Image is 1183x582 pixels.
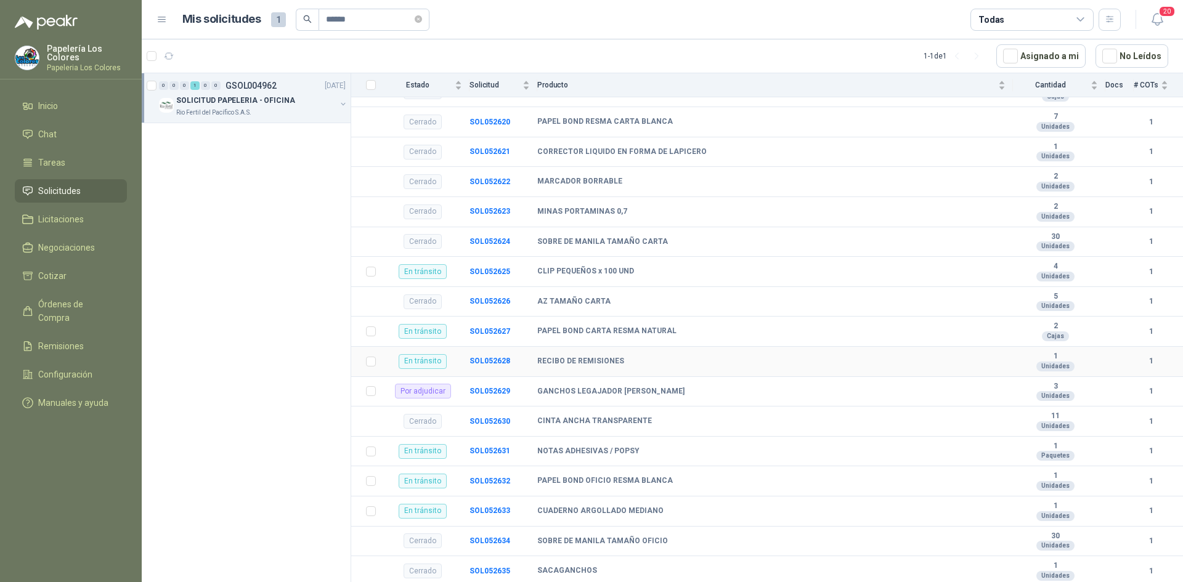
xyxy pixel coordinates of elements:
b: 5 [1013,292,1098,302]
b: SOBRE DE MANILA TAMAÑO CARTA [537,237,668,247]
span: 1 [271,12,286,27]
div: Unidades [1036,481,1075,491]
span: Negociaciones [38,241,95,254]
p: Papeleria Los Colores [47,64,127,71]
span: Producto [537,81,996,89]
b: GANCHOS LEGAJADOR [PERSON_NAME] [537,387,685,397]
div: Cerrado [404,174,442,189]
a: SOL052622 [470,177,510,186]
a: Órdenes de Compra [15,293,127,329]
b: 1 [1013,501,1098,511]
div: Todas [978,13,1004,26]
div: Unidades [1036,391,1075,401]
a: Inicio [15,94,127,118]
b: 3 [1013,382,1098,392]
b: SOL052620 [470,118,510,126]
a: SOL052635 [470,567,510,575]
div: 0 [180,81,189,90]
div: 1 - 1 de 1 [924,46,986,66]
b: NOTAS ADHESIVAS / POPSY [537,447,640,456]
b: MINAS PORTAMINAS 0,7 [537,207,627,217]
b: SOL052626 [470,297,510,305]
a: SOL052633 [470,506,510,515]
div: En tránsito [399,474,447,488]
span: Solicitud [470,81,520,89]
b: 1 [1134,176,1168,188]
b: CORRECTOR LIQUIDO EN FORMA DE LAPICERO [537,147,707,157]
div: Unidades [1036,122,1075,132]
th: Estado [383,73,470,97]
span: close-circle [415,15,422,23]
b: 1 [1013,352,1098,362]
div: 0 [201,81,210,90]
p: Rio Fertil del Pacífico S.A.S. [176,108,251,118]
b: 2 [1013,172,1098,182]
b: AZ TAMAÑO CARTA [537,297,611,307]
span: Cotizar [38,269,67,283]
div: Cerrado [404,234,442,249]
div: Cerrado [404,414,442,429]
b: 30 [1013,531,1098,541]
b: 1 [1134,326,1168,337]
b: 1 [1134,535,1168,547]
b: 1 [1013,442,1098,451]
b: 1 [1134,236,1168,248]
b: 1 [1134,206,1168,217]
b: 30 [1013,232,1098,242]
span: search [303,15,312,23]
span: 20 [1158,6,1176,17]
h1: Mis solicitudes [182,10,261,28]
span: Manuales y ayuda [38,396,108,410]
b: 1 [1013,142,1098,152]
b: 1 [1134,116,1168,128]
span: # COTs [1134,81,1158,89]
button: 20 [1146,9,1168,31]
b: 1 [1134,355,1168,367]
div: 1 [190,81,200,90]
b: 1 [1134,266,1168,278]
a: Remisiones [15,334,127,358]
a: Negociaciones [15,236,127,259]
a: Solicitudes [15,179,127,203]
div: Cajas [1042,331,1069,341]
b: 1 [1134,296,1168,307]
a: Tareas [15,151,127,174]
div: Unidades [1036,212,1075,222]
span: Órdenes de Compra [38,297,115,325]
span: Licitaciones [38,212,84,226]
a: Manuales y ayuda [15,391,127,414]
div: 0 [159,81,168,90]
div: Cerrado [404,145,442,160]
a: SOL052629 [470,387,510,395]
th: # COTs [1134,73,1183,97]
b: 1 [1013,471,1098,481]
b: SOL052623 [470,207,510,216]
div: Unidades [1036,421,1075,431]
b: 7 [1013,112,1098,122]
p: GSOL004962 [226,81,277,90]
span: Remisiones [38,339,84,353]
a: SOL052625 [470,267,510,276]
b: SOL052630 [470,417,510,426]
b: 4 [1013,262,1098,272]
p: [DATE] [325,80,346,92]
b: CUADERNO ARGOLLADO MEDIANO [537,506,664,516]
th: Cantidad [1013,73,1105,97]
b: 2 [1013,202,1098,212]
b: SOL052631 [470,447,510,455]
div: Cerrado [404,115,442,129]
span: Tareas [38,156,65,169]
a: SOL052627 [470,327,510,336]
div: Cerrado [404,294,442,309]
div: En tránsito [399,504,447,519]
b: 1 [1134,565,1168,577]
div: Unidades [1036,152,1075,161]
div: Unidades [1036,241,1075,251]
span: Cantidad [1013,81,1088,89]
div: En tránsito [399,264,447,279]
span: close-circle [415,14,422,25]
